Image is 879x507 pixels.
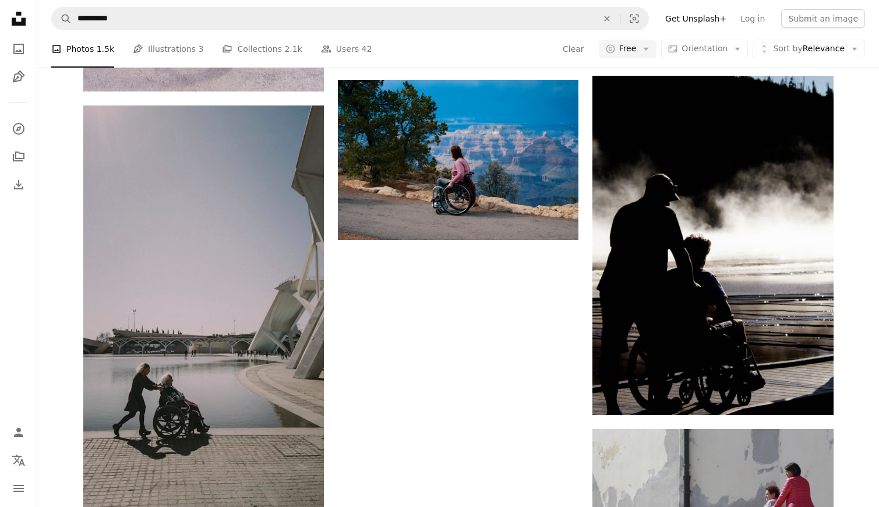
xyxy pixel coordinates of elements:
button: Language [7,449,30,472]
span: Sort by [773,44,802,53]
img: man and woman kissing on beach during daytime [592,76,833,415]
button: Submit an image [781,9,865,28]
span: Relevance [773,43,845,55]
a: Illustrations 3 [133,30,203,68]
a: Explore [7,117,30,140]
a: Collections 2.1k [222,30,302,68]
a: Home — Unsplash [7,7,30,33]
span: 3 [199,43,204,55]
button: Clear [594,8,620,30]
a: Users 42 [321,30,372,68]
a: Log in / Sign up [7,421,30,444]
a: man and woman kissing on beach during daytime [592,240,833,251]
span: Orientation [682,44,728,53]
a: Illustrations [7,65,30,89]
span: 42 [362,43,372,55]
a: Photos [7,37,30,61]
a: man in black jacket and black pants sitting on gray concrete bridge during daytime [83,314,324,325]
a: Get Unsplash+ [658,9,733,28]
button: Menu [7,477,30,500]
img: a woman in a wheel chair at the edge of a cliff [338,80,578,240]
span: Free [619,43,637,55]
a: a woman in a wheel chair at the edge of a cliff [338,154,578,165]
button: Visual search [620,8,648,30]
form: Find visuals sitewide [51,7,649,30]
button: Sort byRelevance [753,40,865,58]
button: Search Unsplash [52,8,72,30]
button: Clear [562,40,585,58]
a: Download History [7,173,30,196]
button: Orientation [661,40,748,58]
span: 2.1k [284,43,302,55]
a: Collections [7,145,30,168]
a: Log in [733,9,772,28]
button: Free [599,40,657,58]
